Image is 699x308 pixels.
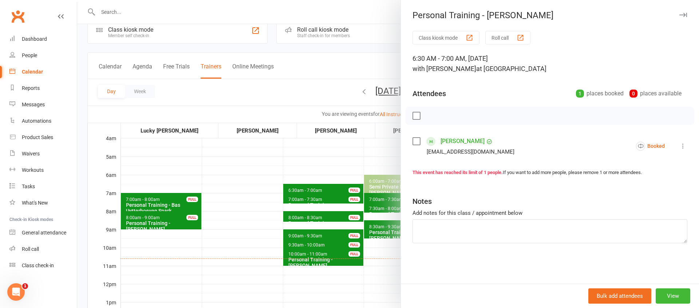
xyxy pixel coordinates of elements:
a: [PERSON_NAME] [441,135,485,147]
a: Class kiosk mode [9,257,77,274]
div: Attendees [412,88,446,99]
div: Add notes for this class / appointment below [412,209,687,217]
a: Reports [9,80,77,96]
div: Dashboard [22,36,47,42]
div: Tasks [22,183,35,189]
a: Calendar [9,64,77,80]
a: What's New [9,195,77,211]
strong: This event has reached its limit of 1 people. [412,170,503,175]
span: at [GEOGRAPHIC_DATA] [476,65,546,72]
button: Bulk add attendees [588,288,651,304]
div: places booked [576,88,624,99]
a: People [9,47,77,64]
div: Notes [412,196,432,206]
a: Workouts [9,162,77,178]
div: Roll call [22,246,39,252]
div: Product Sales [22,134,53,140]
a: Dashboard [9,31,77,47]
button: View [656,288,690,304]
div: Booked [636,142,665,151]
div: Automations [22,118,51,124]
a: Product Sales [9,129,77,146]
iframe: Intercom live chat [7,283,25,301]
div: 6:30 AM - 7:00 AM, [DATE] [412,54,687,74]
div: Waivers [22,151,40,157]
button: Roll call [485,31,530,44]
div: What's New [22,200,48,206]
div: 1 [576,90,584,98]
a: Waivers [9,146,77,162]
div: places available [629,88,682,99]
div: [EMAIL_ADDRESS][DOMAIN_NAME] [427,147,514,157]
div: Workouts [22,167,44,173]
div: General attendance [22,230,66,236]
div: Messages [22,102,45,107]
button: Class kiosk mode [412,31,479,44]
a: General attendance kiosk mode [9,225,77,241]
a: Clubworx [9,7,27,25]
a: Automations [9,113,77,129]
div: 0 [629,90,637,98]
div: Class check-in [22,262,54,268]
a: Messages [9,96,77,113]
a: Tasks [9,178,77,195]
div: People [22,52,37,58]
div: If you want to add more people, please remove 1 or more attendees. [412,169,687,177]
span: with [PERSON_NAME] [412,65,476,72]
a: Roll call [9,241,77,257]
div: Reports [22,85,40,91]
div: Calendar [22,69,43,75]
span: 1 [22,283,28,289]
div: Personal Training - [PERSON_NAME] [401,10,699,20]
